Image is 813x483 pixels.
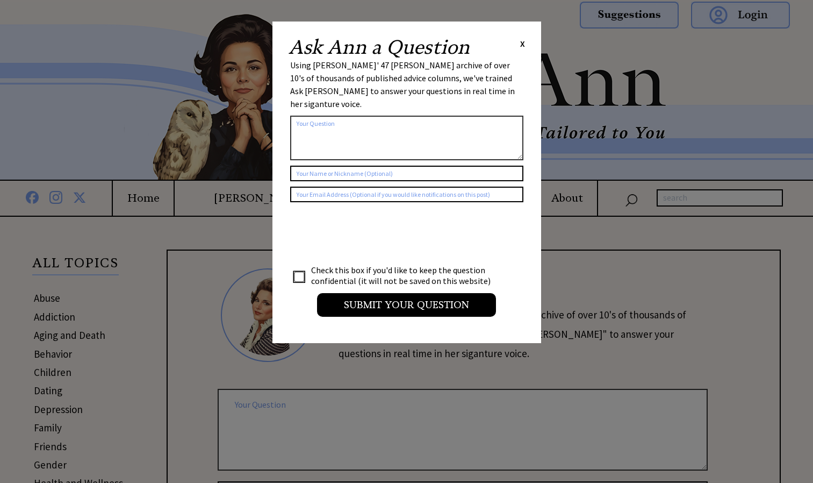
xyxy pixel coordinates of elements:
h2: Ask Ann a Question [289,38,470,57]
div: Using [PERSON_NAME]' 47 [PERSON_NAME] archive of over 10's of thousands of published advice colum... [290,59,523,110]
input: Submit your Question [317,293,496,317]
span: X [520,38,525,49]
iframe: reCAPTCHA [290,213,454,255]
input: Your Name or Nickname (Optional) [290,166,523,181]
td: Check this box if you'd like to keep the question confidential (it will not be saved on this webs... [311,264,501,287]
input: Your Email Address (Optional if you would like notifications on this post) [290,187,523,202]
